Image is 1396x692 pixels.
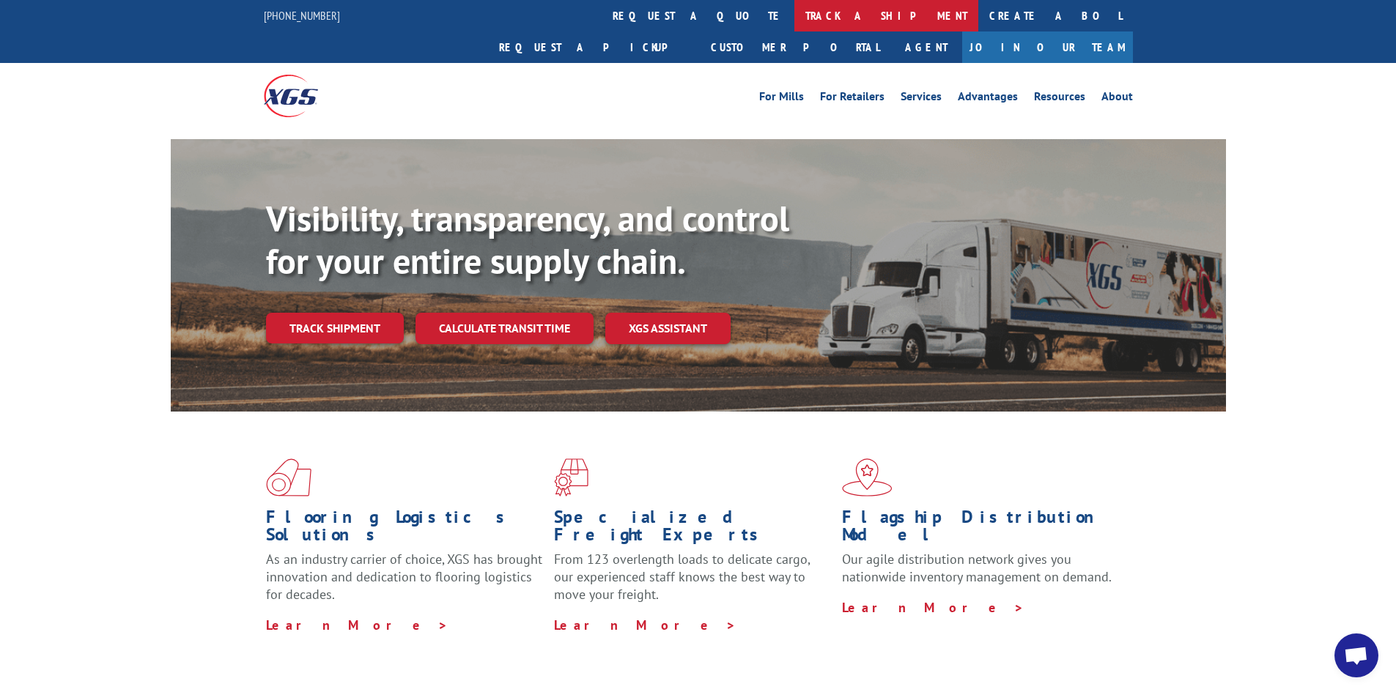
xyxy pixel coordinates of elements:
[266,508,543,551] h1: Flooring Logistics Solutions
[842,551,1112,585] span: Our agile distribution network gives you nationwide inventory management on demand.
[266,313,404,343] a: Track shipment
[488,31,700,63] a: Request a pickup
[1101,91,1133,107] a: About
[266,458,311,496] img: xgs-icon-total-supply-chain-intelligence-red
[890,31,962,63] a: Agent
[820,91,884,107] a: For Retailers
[1334,633,1378,677] div: Open chat
[554,508,831,551] h1: Specialized Freight Experts
[554,551,831,616] p: From 123 overlength loads to delicate cargo, our experienced staff knows the best way to move you...
[416,313,594,344] a: Calculate transit time
[605,313,731,344] a: XGS ASSISTANT
[266,196,789,283] b: Visibility, transparency, and control for your entire supply chain.
[554,458,588,496] img: xgs-icon-focused-on-flooring-red
[842,458,893,496] img: xgs-icon-flagship-distribution-model-red
[842,599,1024,616] a: Learn More >
[554,617,736,633] a: Learn More >
[264,8,340,23] a: [PHONE_NUMBER]
[700,31,890,63] a: Customer Portal
[266,551,542,603] span: As an industry carrier of choice, XGS has brought innovation and dedication to flooring logistics...
[266,617,448,633] a: Learn More >
[958,91,1018,107] a: Advantages
[759,91,804,107] a: For Mills
[1034,91,1085,107] a: Resources
[842,508,1119,551] h1: Flagship Distribution Model
[962,31,1133,63] a: Join Our Team
[901,91,942,107] a: Services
